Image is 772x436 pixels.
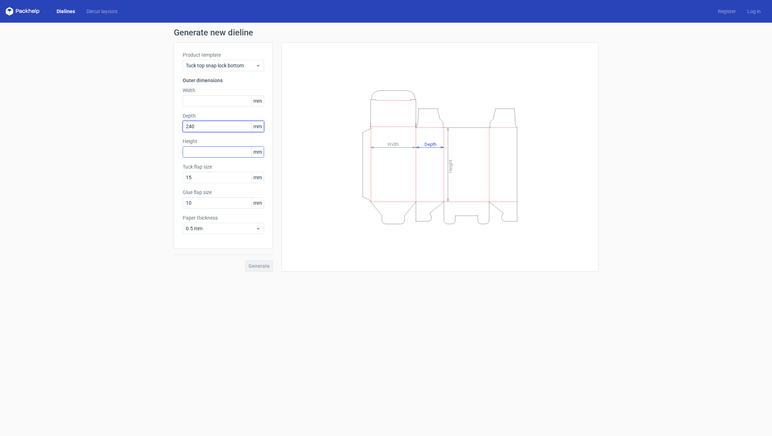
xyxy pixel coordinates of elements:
label: Paper thickness [183,214,264,221]
span: mm [251,147,264,157]
a: Dielines [51,8,81,15]
span: mm [251,121,264,132]
h3: Outer dimensions [183,77,264,84]
span: mm [251,96,264,106]
label: Product template [183,51,264,58]
span: mm [251,172,264,183]
label: Depth [183,112,264,119]
a: Diecut layouts [81,8,123,15]
label: Width [183,87,264,94]
label: Tuck flap size [183,163,264,170]
span: mm [251,198,264,208]
label: Glue flap size [183,189,264,196]
span: Tuck top snap lock bottom [186,62,256,69]
label: Height [183,138,264,145]
h1: Generate new dieline [174,28,599,37]
span: 0.5 mm [186,225,256,232]
a: Register [712,8,742,15]
tspan: Height [448,159,453,172]
tspan: Depth [424,141,436,147]
tspan: Width [387,141,399,147]
a: Log in [742,8,766,15]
